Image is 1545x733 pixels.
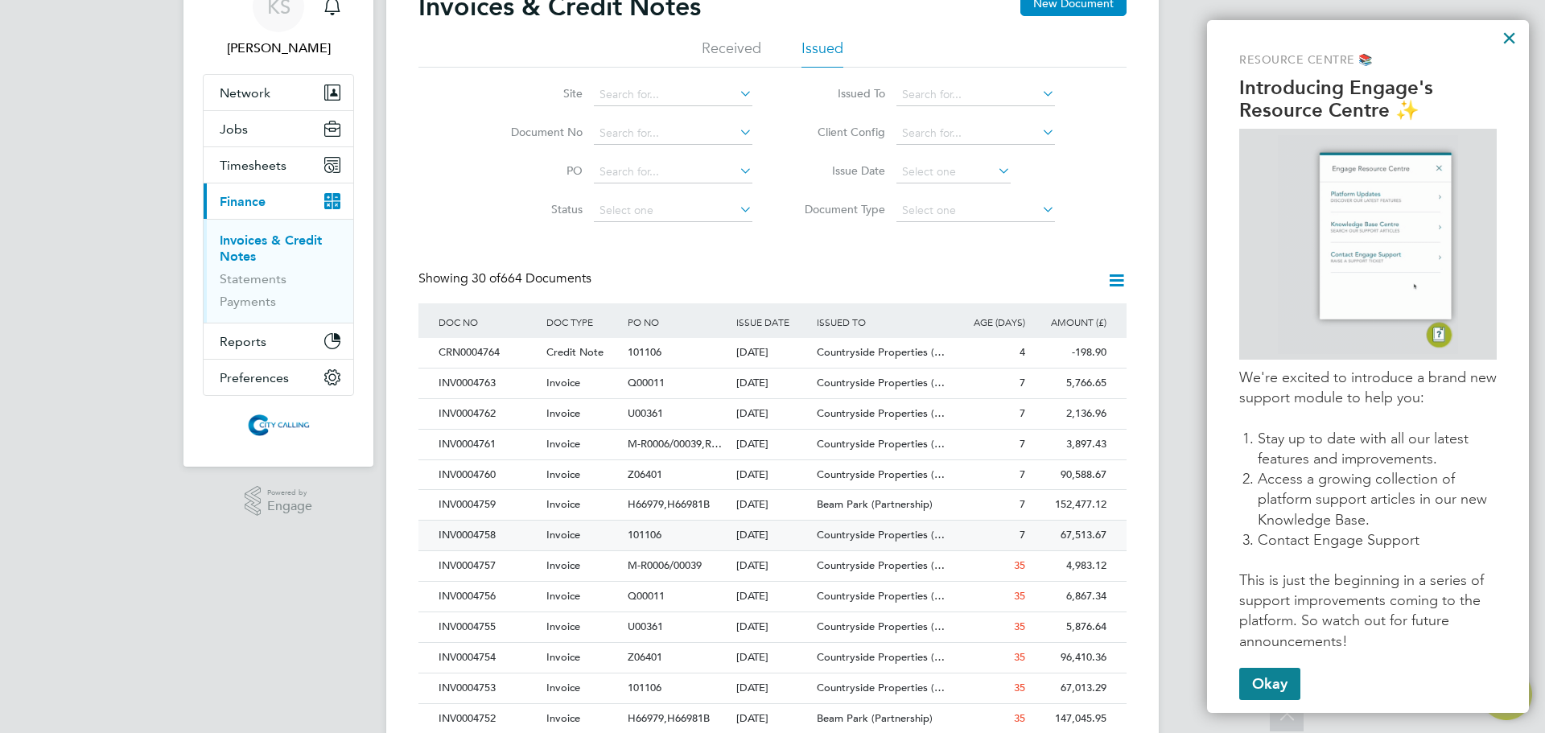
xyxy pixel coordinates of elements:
[267,500,312,513] span: Engage
[1029,369,1110,398] div: 5,766.65
[1029,521,1110,550] div: 67,513.67
[817,711,933,725] span: Beam Park (Partnership)
[732,521,814,550] div: [DATE]
[1258,530,1497,550] li: Contact Engage Support
[1014,620,1025,633] span: 35
[435,490,542,520] div: INV0004759
[628,528,661,542] span: 101106
[220,158,286,173] span: Timesheets
[1029,582,1110,612] div: 6,867.34
[435,643,542,673] div: INV0004754
[628,467,662,481] span: Z06401
[732,551,814,581] div: [DATE]
[817,345,945,359] span: Countryside Properties (…
[435,521,542,550] div: INV0004758
[220,85,270,101] span: Network
[628,345,661,359] span: 101106
[1020,345,1025,359] span: 4
[817,620,945,633] span: Countryside Properties (…
[1014,589,1025,603] span: 35
[203,412,354,438] a: Go to home page
[1014,681,1025,694] span: 35
[546,406,580,420] span: Invoice
[1029,303,1110,340] div: AMOUNT (£)
[490,202,583,216] label: Status
[1502,25,1517,51] button: Close
[472,270,501,286] span: 30 of
[793,202,885,216] label: Document Type
[732,430,814,459] div: [DATE]
[817,497,933,511] span: Beam Park (Partnership)
[546,467,580,481] span: Invoice
[948,303,1029,340] div: AGE (DAYS)
[624,303,731,340] div: PO NO
[628,589,665,603] span: Q00011
[817,589,945,603] span: Countryside Properties (…
[546,497,580,511] span: Invoice
[793,163,885,178] label: Issue Date
[1029,612,1110,642] div: 5,876.64
[546,558,580,572] span: Invoice
[594,84,752,106] input: Search for...
[546,345,604,359] span: Credit Note
[546,437,580,451] span: Invoice
[1278,135,1458,353] img: GIF of Resource Centre being opened
[817,650,945,664] span: Countryside Properties (…
[896,122,1055,145] input: Search for...
[732,643,814,673] div: [DATE]
[732,399,814,429] div: [DATE]
[267,486,312,500] span: Powered by
[732,490,814,520] div: [DATE]
[628,437,722,451] span: M-R0006/00039,R…
[546,376,580,389] span: Invoice
[435,582,542,612] div: INV0004756
[1029,460,1110,490] div: 90,588.67
[490,163,583,178] label: PO
[817,467,945,481] span: Countryside Properties (…
[1020,497,1025,511] span: 7
[1029,551,1110,581] div: 4,983.12
[435,338,542,368] div: CRN0004764
[732,612,814,642] div: [DATE]
[1029,338,1110,368] div: -198.90
[490,86,583,101] label: Site
[435,460,542,490] div: INV0004760
[896,200,1055,222] input: Select one
[220,233,322,264] a: Invoices & Credit Notes
[435,303,542,340] div: DOC NO
[546,650,580,664] span: Invoice
[435,430,542,459] div: INV0004761
[546,620,580,633] span: Invoice
[702,39,761,68] li: Received
[896,161,1011,183] input: Select one
[1029,430,1110,459] div: 3,897.43
[628,376,665,389] span: Q00011
[896,84,1055,106] input: Search for...
[546,681,580,694] span: Invoice
[220,370,289,385] span: Preferences
[732,460,814,490] div: [DATE]
[628,497,710,511] span: H66979,H66981B
[1029,673,1110,703] div: 67,013.29
[594,122,752,145] input: Search for...
[220,334,266,349] span: Reports
[435,399,542,429] div: INV0004762
[1258,469,1497,530] li: Access a growing collection of platform support articles in our new Knowledge Base.
[594,161,752,183] input: Search for...
[793,125,885,139] label: Client Config
[732,673,814,703] div: [DATE]
[817,528,945,542] span: Countryside Properties (…
[220,121,248,137] span: Jobs
[594,200,752,222] input: Select one
[732,338,814,368] div: [DATE]
[1239,76,1497,100] p: Introducing Engage's
[817,437,945,451] span: Countryside Properties (…
[1020,406,1025,420] span: 7
[435,551,542,581] div: INV0004757
[203,39,354,58] span: Kiran Sagoo
[801,39,843,68] li: Issued
[244,412,313,438] img: citycalling-logo-retina.png
[628,711,710,725] span: H66979,H66981B
[732,303,814,340] div: ISSUE DATE
[628,681,661,694] span: 101106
